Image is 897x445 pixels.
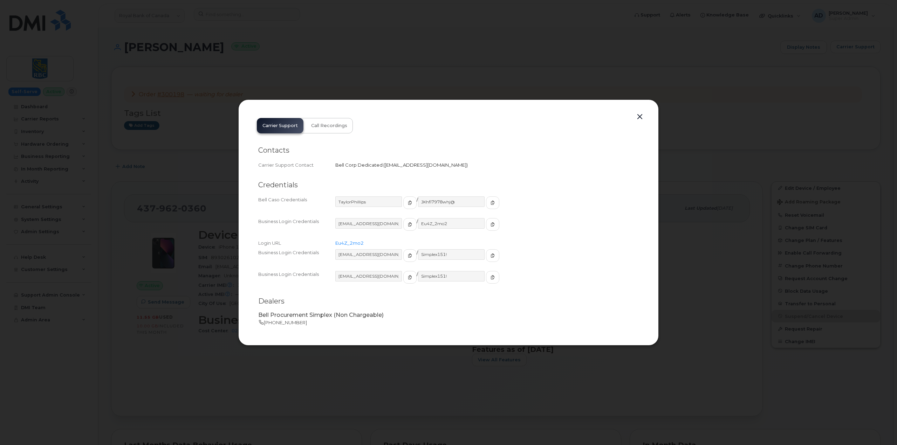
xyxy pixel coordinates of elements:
[486,218,499,231] button: copy to clipboard
[403,271,417,284] button: copy to clipboard
[258,240,335,246] div: Login URL
[403,249,417,262] button: copy to clipboard
[486,196,499,209] button: copy to clipboard
[258,311,639,319] p: Bell Procurement Simplex (Non Chargeable)
[258,249,335,268] div: Business Login Credentials
[335,196,639,215] div: /
[486,271,499,284] button: copy to clipboard
[385,162,466,168] span: [EMAIL_ADDRESS][DOMAIN_NAME]
[335,162,383,168] span: Bell Corp Dedicated
[403,196,417,209] button: copy to clipboard
[403,218,417,231] button: copy to clipboard
[258,146,639,155] h2: Contacts
[258,218,335,237] div: Business Login Credentials
[311,123,347,128] span: Call Recordings
[258,162,335,168] div: Carrier Support Contact
[335,271,639,290] div: /
[335,218,639,237] div: /
[335,249,639,268] div: /
[258,181,639,189] h2: Credentials
[258,319,639,326] p: [PHONE_NUMBER]
[258,196,335,215] div: Bell Caso Credentials
[258,297,639,306] h2: Dealers
[486,249,499,262] button: copy to clipboard
[258,271,335,290] div: Business Login Credentials
[335,240,364,246] a: Eu4Z_2mo2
